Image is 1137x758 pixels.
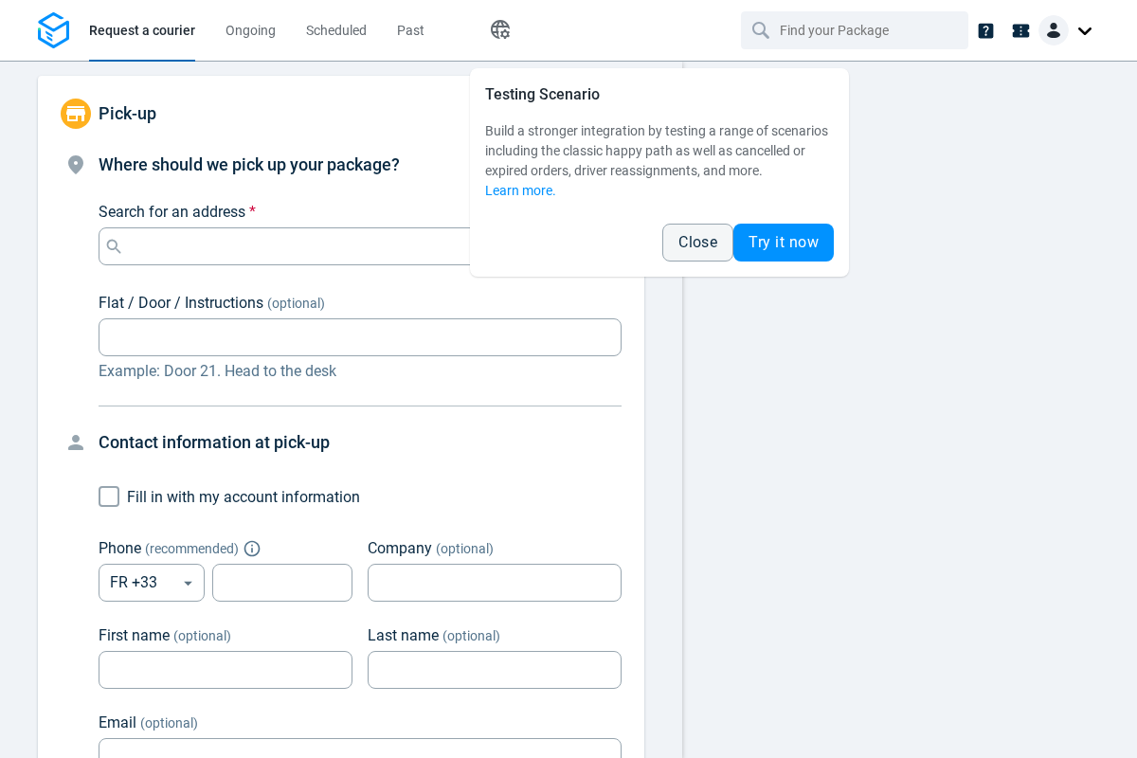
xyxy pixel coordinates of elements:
span: Flat / Door / Instructions [99,294,263,312]
div: Pick-up [38,76,644,152]
span: Try it now [749,235,819,250]
span: Testing Scenario [485,85,600,103]
span: Email [99,713,136,731]
span: (optional) [267,296,325,311]
img: Logo [38,12,69,49]
span: Close [678,235,717,250]
span: Ongoing [226,23,276,38]
span: Where should we pick up your package? [99,154,400,174]
input: Find your Package [780,12,933,48]
span: Fill in with my account information [127,488,360,506]
span: Last name [368,626,439,644]
button: Close [662,224,733,262]
img: Client [1038,15,1069,45]
a: Learn more. [485,183,556,198]
span: (optional) [436,541,494,556]
span: Company [368,539,432,557]
span: Request a courier [89,23,195,38]
span: Build a stronger integration by testing a range of scenarios including the classic happy path as ... [485,123,828,178]
span: Phone [99,539,141,557]
p: Example: Door 21. Head to the desk [99,360,622,383]
span: First name [99,626,170,644]
span: (optional) [442,628,500,643]
span: Search for an address [99,203,245,221]
span: (optional) [140,715,198,731]
span: Scheduled [306,23,367,38]
button: Try it now [733,224,834,262]
div: FR +33 [99,564,205,602]
button: Explain "Recommended" [246,543,258,554]
h4: Contact information at pick-up [99,429,622,456]
span: (optional) [173,628,231,643]
span: ( recommended ) [145,541,239,556]
span: Past [397,23,424,38]
span: Pick-up [99,103,156,123]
